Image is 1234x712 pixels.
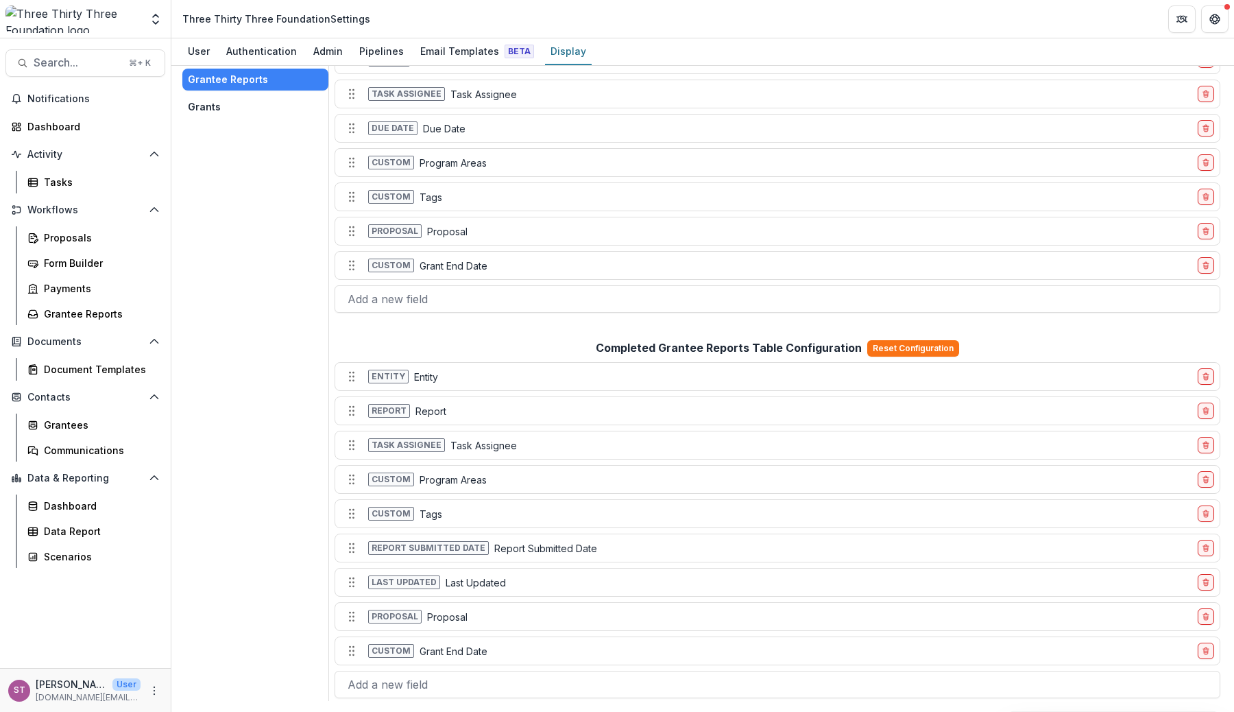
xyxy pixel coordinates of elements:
[22,414,165,436] a: Grantees
[308,38,348,65] a: Admin
[5,143,165,165] button: Open Activity
[341,640,363,662] button: Move field
[341,571,363,593] button: Move field
[545,41,592,61] div: Display
[415,404,446,418] p: Report
[27,149,143,161] span: Activity
[177,9,376,29] nav: breadcrumb
[44,362,154,377] div: Document Templates
[368,87,445,101] span: Task assignee
[22,252,165,274] a: Form Builder
[354,41,409,61] div: Pipelines
[368,259,414,272] span: Custom
[22,277,165,300] a: Payments
[415,41,540,61] div: Email Templates
[5,88,165,110] button: Notifications
[1198,574,1214,591] button: delete-field-row
[596,342,862,355] h2: Completed Grantee Reports Table Configuration
[1198,403,1214,419] button: delete-field-row
[182,38,215,65] a: User
[44,549,154,564] div: Scenarios
[1198,471,1214,488] button: delete-field-row
[182,96,328,118] button: Grants
[27,336,143,348] span: Documents
[446,575,506,590] p: Last Updated
[27,204,143,216] span: Workflows
[341,152,363,174] button: Move field
[34,56,121,69] span: Search...
[1198,643,1214,659] button: delete-field-row
[221,38,302,65] a: Authentication
[420,156,487,170] p: Program Areas
[368,370,409,383] span: Entity
[450,438,517,453] p: Task Assignee
[368,156,414,169] span: Custom
[368,190,414,204] span: Custom
[1168,5,1196,33] button: Partners
[1201,5,1229,33] button: Get Help
[368,438,445,452] span: Task assignee
[368,507,414,521] span: Custom
[22,520,165,543] a: Data Report
[22,545,165,568] a: Scenarios
[341,468,363,490] button: Move field
[22,495,165,517] a: Dashboard
[368,473,414,486] span: Custom
[22,226,165,249] a: Proposals
[27,119,154,134] div: Dashboard
[368,644,414,658] span: Custom
[22,302,165,325] a: Grantee Reports
[27,473,143,484] span: Data & Reporting
[420,259,487,273] p: Grant End Date
[44,230,154,245] div: Proposals
[341,366,363,388] button: Move field
[5,386,165,408] button: Open Contacts
[368,575,440,589] span: Last updated
[427,224,468,239] p: Proposal
[341,434,363,456] button: Move field
[1198,86,1214,102] button: delete-field-row
[14,686,25,695] div: Simran test
[341,186,363,208] button: Move field
[44,307,154,321] div: Grantee Reports
[1198,608,1214,625] button: delete-field-row
[368,121,418,135] span: Due date
[423,121,465,136] p: Due Date
[1198,257,1214,274] button: delete-field-row
[341,503,363,525] button: Move field
[420,473,487,487] p: Program Areas
[44,499,154,513] div: Dashboard
[420,190,442,204] p: Tags
[44,281,154,296] div: Payments
[341,400,363,422] button: Move field
[44,175,154,189] div: Tasks
[1198,437,1214,453] button: delete-field-row
[1198,506,1214,522] button: delete-field-row
[867,340,959,357] button: Reset Configuration
[545,38,592,65] a: Display
[44,524,154,538] div: Data Report
[36,677,107,691] p: [PERSON_NAME] test
[341,117,363,139] button: Move field
[36,691,141,704] p: [DOMAIN_NAME][EMAIL_ADDRESS][DOMAIN_NAME]
[5,467,165,489] button: Open Data & Reporting
[368,404,410,418] span: Report
[44,418,154,432] div: Grantees
[341,220,363,242] button: Move field
[112,678,141,691] p: User
[1198,540,1214,556] button: delete-field-row
[5,199,165,221] button: Open Workflows
[368,610,422,624] span: Proposal
[341,537,363,559] button: Move field
[354,38,409,65] a: Pipelines
[5,49,165,77] button: Search...
[44,443,154,458] div: Communications
[420,507,442,521] p: Tags
[505,45,534,58] span: Beta
[341,606,363,628] button: Move field
[427,610,468,624] p: Proposal
[182,41,215,61] div: User
[22,439,165,462] a: Communications
[22,171,165,193] a: Tasks
[1198,368,1214,385] button: delete-field-row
